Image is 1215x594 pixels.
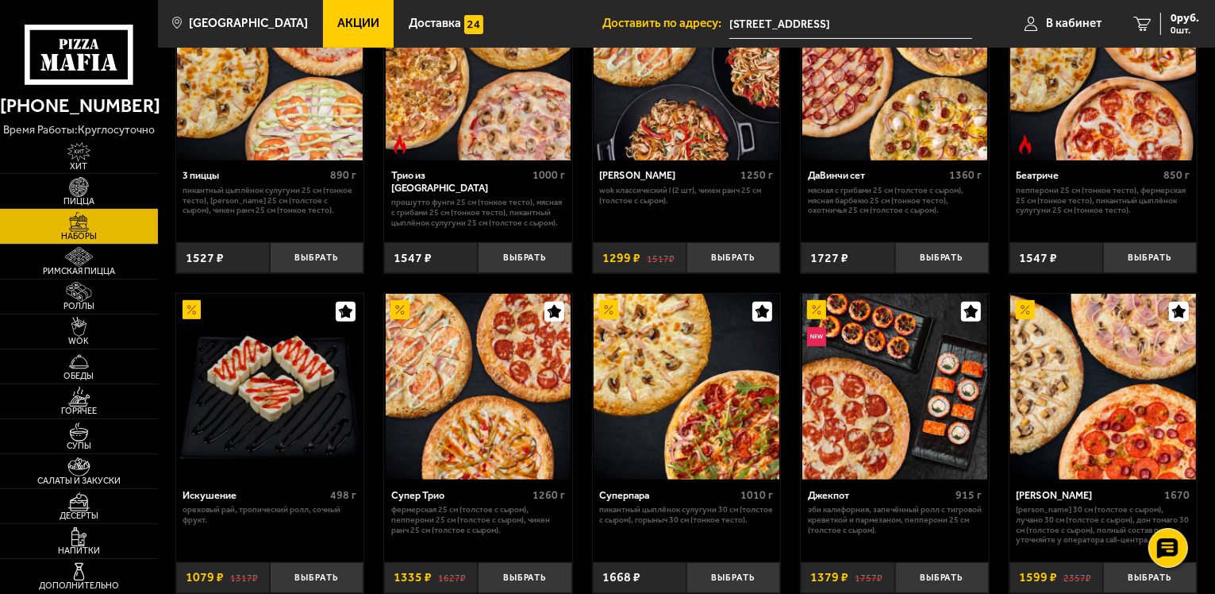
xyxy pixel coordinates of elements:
img: Акционный [183,300,202,319]
img: Супер Трио [386,294,571,480]
button: Выбрать [478,562,571,593]
span: 1335 ₽ [394,571,432,584]
img: Акционный [599,300,618,319]
s: 2357 ₽ [1063,571,1091,584]
span: 1379 ₽ [810,571,848,584]
img: Суперпара [594,294,779,480]
div: Беатриче [1016,169,1159,181]
button: Выбрать [270,562,363,593]
a: АкционныйСуперпара [593,294,781,480]
div: 3 пиццы [183,169,326,181]
span: 1000 г [533,168,565,182]
input: Ваш адрес доставки [729,10,972,39]
span: 498 г [330,488,356,502]
span: В кабинет [1046,17,1102,29]
span: 1547 ₽ [394,252,432,264]
span: 915 г [955,488,982,502]
p: Пепперони 25 см (тонкое тесто), Фермерская 25 см (тонкое тесто), Пикантный цыплёнок сулугуни 25 с... [1016,186,1190,216]
p: Эби Калифорния, Запечённый ролл с тигровой креветкой и пармезаном, Пепперони 25 см (толстое с сыр... [808,505,982,535]
span: 1668 ₽ [602,571,640,584]
span: Доставить по адресу: [602,17,729,29]
div: ДаВинчи сет [808,169,945,181]
button: Выбрать [1103,242,1197,273]
div: Супер Трио [391,489,529,501]
span: Акции [337,17,379,29]
span: 0 шт. [1171,25,1199,35]
span: 0 руб. [1171,13,1199,24]
span: 1360 г [949,168,982,182]
span: 1079 ₽ [186,571,224,584]
span: 1250 г [741,168,774,182]
button: Выбрать [895,242,989,273]
button: Выбрать [686,562,780,593]
img: Острое блюдо [1016,135,1035,154]
div: Джекпот [808,489,952,501]
span: 1260 г [533,488,565,502]
span: Доставка [409,17,461,29]
span: 1670 [1165,488,1190,502]
a: АкционныйХет Трик [1009,294,1198,480]
span: 1547 ₽ [1019,252,1057,264]
a: АкционныйНовинкаДжекпот [801,294,989,480]
span: 1299 ₽ [602,252,640,264]
button: Выбрать [686,242,780,273]
img: Акционный [807,300,826,319]
button: Выбрать [1103,562,1197,593]
img: Острое блюдо [390,135,409,154]
img: Хет Трик [1010,294,1196,480]
s: 1317 ₽ [230,571,258,584]
span: Гаванская улица, 33, подъезд 1 [729,10,972,39]
span: [GEOGRAPHIC_DATA] [189,17,308,29]
a: АкционныйИскушение [176,294,364,480]
p: Пикантный цыплёнок сулугуни 30 см (толстое с сыром), Горыныч 30 см (тонкое тесто). [599,505,773,526]
span: 890 г [330,168,356,182]
img: Джекпот [802,294,988,480]
button: Выбрать [270,242,363,273]
div: [PERSON_NAME] [599,169,736,181]
img: Новинка [807,327,826,346]
button: Выбрать [895,562,989,593]
span: 850 г [1164,168,1190,182]
p: Ореховый рай, Тропический ролл, Сочный фрукт. [183,505,356,526]
div: Искушение [183,489,326,501]
span: 1527 ₽ [186,252,224,264]
span: 1010 г [741,488,774,502]
s: 1757 ₽ [855,571,882,584]
button: Выбрать [478,242,571,273]
img: 15daf4d41897b9f0e9f617042186c801.svg [464,15,483,34]
span: 1727 ₽ [810,252,848,264]
s: 1517 ₽ [647,252,675,264]
p: Пикантный цыплёнок сулугуни 25 см (тонкое тесто), [PERSON_NAME] 25 см (толстое с сыром), Чикен Ра... [183,186,356,216]
img: Искушение [177,294,363,480]
p: [PERSON_NAME] 30 см (толстое с сыром), Лучано 30 см (толстое с сыром), Дон Томаго 30 см (толстое ... [1016,505,1190,546]
p: Wok классический L (2 шт), Чикен Ранч 25 см (толстое с сыром). [599,186,773,206]
p: Прошутто Фунги 25 см (тонкое тесто), Мясная с грибами 25 см (тонкое тесто), Пикантный цыплёнок су... [391,198,565,228]
img: Акционный [390,300,409,319]
s: 1627 ₽ [438,571,466,584]
a: АкционныйСупер Трио [384,294,572,480]
div: Суперпара [599,489,736,501]
img: Акционный [1016,300,1035,319]
span: 1599 ₽ [1019,571,1057,584]
p: Мясная с грибами 25 см (толстое с сыром), Мясная Барбекю 25 см (тонкое тесто), Охотничья 25 см (т... [808,186,982,216]
div: Трио из [GEOGRAPHIC_DATA] [391,169,529,194]
div: [PERSON_NAME] [1016,489,1160,501]
p: Фермерская 25 см (толстое с сыром), Пепперони 25 см (толстое с сыром), Чикен Ранч 25 см (толстое ... [391,505,565,535]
